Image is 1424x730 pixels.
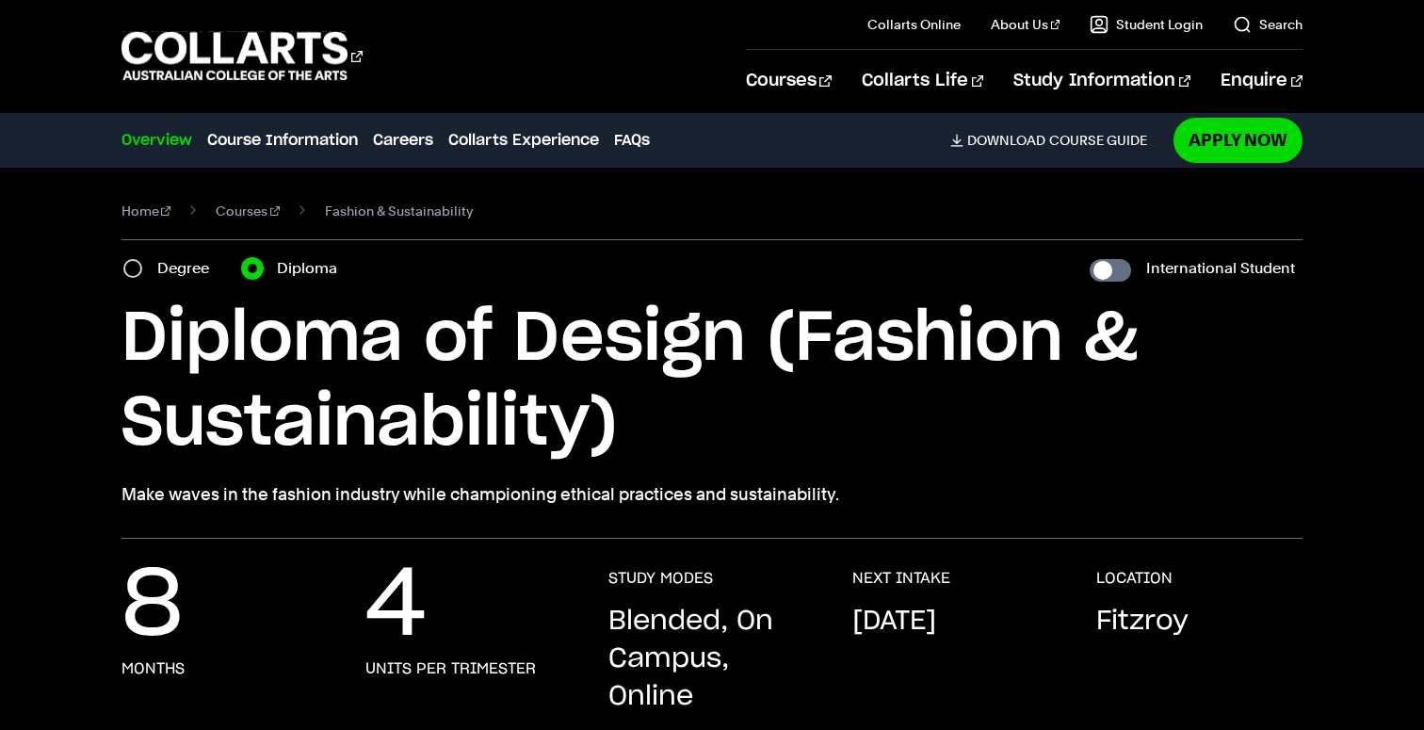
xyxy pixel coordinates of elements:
span: Fashion & Sustainability [325,198,473,224]
p: 4 [365,569,427,644]
p: 8 [121,569,183,644]
p: Fitzroy [1096,603,1189,641]
a: FAQs [614,129,650,152]
h3: units per trimester [365,659,536,678]
a: Course Information [207,129,358,152]
label: Diploma [277,255,348,282]
a: Collarts Experience [448,129,599,152]
a: Courses [746,50,832,112]
a: Enquire [1221,50,1303,112]
p: [DATE] [852,603,936,641]
a: Careers [373,129,433,152]
a: Apply Now [1173,118,1303,162]
a: DownloadCourse Guide [950,132,1162,149]
h3: LOCATION [1096,569,1173,588]
h1: Diploma of Design (Fashion & Sustainability) [121,297,1303,466]
a: Overview [121,129,192,152]
a: Search [1233,15,1303,34]
div: Go to homepage [121,29,363,83]
h3: months [121,659,185,678]
a: Student Login [1090,15,1203,34]
a: Study Information [1013,50,1190,112]
a: About Us [991,15,1060,34]
p: Blended, On Campus, Online [608,603,815,716]
a: Collarts Online [867,15,961,34]
p: Make waves in the fashion industry while championing ethical practices and sustainability. [121,481,1303,508]
a: Courses [216,198,280,224]
a: Collarts Life [862,50,983,112]
h3: NEXT INTAKE [852,569,950,588]
span: Download [967,132,1045,149]
label: Degree [157,255,220,282]
h3: STUDY MODES [608,569,713,588]
a: Home [121,198,171,224]
label: International Student [1146,255,1295,282]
